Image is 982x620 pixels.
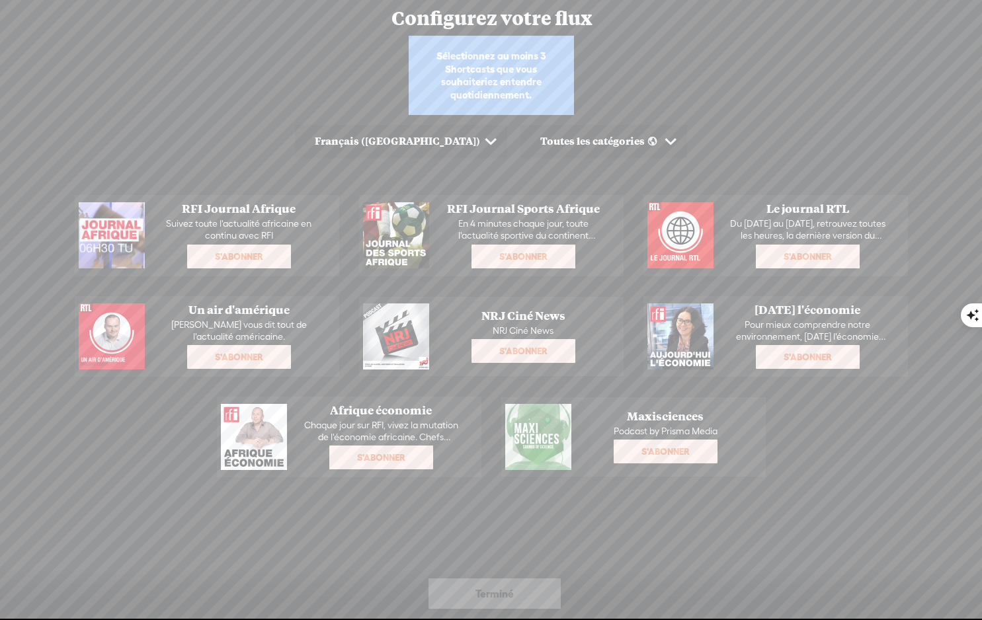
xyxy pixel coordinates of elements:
[331,447,432,468] span: S'abonner
[151,217,327,241] p: Suivez toute l'actualité africaine en continu avec RFI
[151,202,327,216] span: RFI Journal Afrique
[473,340,574,362] span: S'abonner
[315,135,480,148] div: Français ([GEOGRAPHIC_DATA])
[151,303,327,317] span: Un air d'amérique
[473,246,574,267] span: S'abonner
[475,583,514,604] span: Terminé
[757,346,858,368] span: S'abonner
[79,303,145,369] img: http%3A%2F%2Fres.cloudinary.com%2Ftrebble-fm%2Fimage%2Fupload%2Fv1552498884%2Fcom.trebble.trebble...
[1,1,949,34] div: Configurez votre flux
[647,303,714,369] img: http%3A%2F%2Fres.cloudinary.com%2Ftrebble-fm%2Fimage%2Fupload%2Fv1543802946%2Fcom.trebble.trebble...
[436,325,611,336] p: NRJ Ciné News
[151,319,327,342] p: [PERSON_NAME] vous dit tout de l'actualité américaine.
[436,202,611,216] span: RFI Journal Sports Afrique
[363,202,429,268] img: http%3A%2F%2Fres.cloudinary.com%2Ftrebble-fm%2Fimage%2Fupload%2Fv1543790162%2Fcom.trebble.trebble...
[79,202,145,268] img: http%3A%2F%2Fres.cloudinary.com%2Ftrebble-fm%2Fimage%2Fupload%2Fv1543789834%2Fcom.trebble.trebble...
[578,409,753,424] span: Maxisciences
[578,425,753,437] p: Podcast by Prisma Media
[615,441,716,462] span: S'abonner
[294,419,469,443] p: Chaque jour sur RFI, vivez la mutation de l'économie africaine. Chefs d'entreprises, décideurs, [...
[647,202,714,268] img: http%3A%2F%2Fres.cloudinary.com%2Ftrebble-fm%2Fimage%2Fupload%2Fv1543799857%2Fcom.trebble.trebble...
[436,217,611,241] p: En 4 minutes chaque jour, toute l'actualité sportive du continent africain et des sportifs [DEMOG...
[720,303,895,317] span: [DATE] l'économie
[505,404,571,470] img: http%3A%2F%2Fres.cloudinary.com%2Ftrebble-fm%2Fimage%2Fupload%2Fv1543791482%2Fcom.trebble.trebble...
[720,319,895,342] p: Pour mieux comprendre notre environnement, [DATE] l'économie vous propose un rendez-vous quotidie...
[720,217,895,241] p: Du [DATE] au [DATE], retrouvez toutes les heures, la dernière version du journal RTL. Les équipes...
[188,346,290,368] span: S'abonner
[720,202,895,216] span: Le journal RTL
[409,36,574,115] div: Sélectionnez au moins 3 Shortcasts que vous souhaiteriez entendre quotidiennement.
[436,309,611,323] span: NRJ Ciné News
[540,135,660,148] div: Toutes les catégories
[188,246,290,267] span: S'abonner
[294,403,469,418] span: Afrique économie
[757,246,858,267] span: S'abonner
[221,404,287,470] img: http%3A%2F%2Fres.cloudinary.com%2Ftrebble-fm%2Fimage%2Fupload%2Fv1543802706%2Fcom.trebble.trebble...
[363,303,429,369] img: http%3A%2F%2Fres.cloudinary.com%2Ftrebble-fm%2Fimage%2Fupload%2Fv1543802103%2Fcom.trebble.trebble...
